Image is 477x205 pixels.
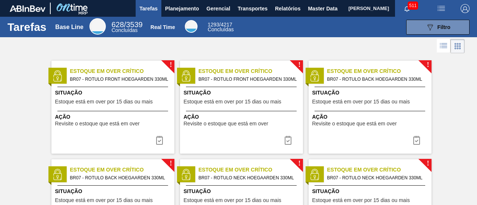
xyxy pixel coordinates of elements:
[199,67,303,75] span: Estoque em Over Crítico
[170,62,172,68] span: !
[312,99,410,105] span: Estoque está em over por 15 dias ou mais
[208,22,219,28] span: 1293
[89,18,106,35] div: Base Line
[199,166,303,174] span: Estoque em Over Crítico
[408,133,426,148] div: Completar tarefa: 29678842
[437,24,451,30] span: Filtro
[327,174,426,182] span: BR07 - ROTULO NECK HOEGAARDEN 330ML
[208,22,232,28] span: / 4217
[111,27,138,33] span: Concluídas
[184,198,281,203] span: Estoque está em over por 15 dias ou mais
[55,188,173,195] span: Situação
[309,70,320,81] img: status
[55,113,173,121] span: Ação
[185,20,198,33] div: Real Time
[180,70,192,81] img: status
[111,20,124,29] span: 628
[70,67,174,75] span: Estoque em Over Crítico
[52,70,63,81] img: status
[312,121,397,126] span: Revisite o estoque que está em over
[427,161,429,166] span: !
[55,24,83,31] div: Base Line
[406,20,470,35] button: Filtro
[7,23,47,31] h1: Tarefas
[151,133,168,148] button: icon-task complete
[111,22,142,33] div: Base Line
[309,169,320,180] img: status
[111,20,142,29] span: / 3539
[165,4,199,13] span: Planejamento
[208,26,234,32] span: Concluídas
[312,113,430,121] span: Ação
[275,4,300,13] span: Relatórios
[155,136,164,145] img: icon-task complete
[238,4,268,13] span: Transportes
[70,75,168,83] span: BR07 - ROTULO FRONT HOEGAARDEN 330ML
[151,133,168,148] div: Completar tarefa: 29678841
[139,4,158,13] span: Tarefas
[312,188,430,195] span: Situação
[184,188,301,195] span: Situação
[206,4,230,13] span: Gerencial
[461,4,470,13] img: Logout
[437,4,446,13] img: userActions
[10,5,45,12] img: TNhmsLtSVTkK8tSr43FrP2fwEKptu5GPRR3wAAAABJRU5ErkJggg==
[184,121,268,126] span: Revisite o estoque que está em over
[451,39,465,53] div: Visão em Cards
[208,22,234,32] div: Real Time
[412,136,421,145] img: icon-task complete
[427,62,429,68] span: !
[55,121,140,126] span: Revisite o estoque que está em over
[199,75,297,83] span: BR07 - ROTULO FRONT HOEGAARDEN 330ML
[298,161,300,166] span: !
[308,4,337,13] span: Master Data
[395,3,419,14] button: Notificações
[327,75,426,83] span: BR07 - ROTULO BACK HOEGAARDEN 330ML
[408,1,418,10] span: 511
[284,136,293,145] img: icon-task complete
[199,174,297,182] span: BR07 - ROTULO NECK HOEGAARDEN 330ML
[180,169,192,180] img: status
[70,166,174,174] span: Estoque em Over Crítico
[184,99,281,105] span: Estoque está em over por 15 dias ou mais
[151,24,175,30] div: Real Time
[437,39,451,53] div: Visão em Lista
[279,133,297,148] div: Completar tarefa: 29678841
[184,89,301,97] span: Situação
[170,161,172,166] span: !
[327,67,432,75] span: Estoque em Over Crítico
[279,133,297,148] button: icon-task complete
[312,89,430,97] span: Situação
[55,198,153,203] span: Estoque está em over por 15 dias ou mais
[184,113,301,121] span: Ação
[312,198,410,203] span: Estoque está em over por 15 dias ou mais
[408,133,426,148] button: icon-task complete
[70,174,168,182] span: BR07 - ROTULO BACK HOEGAARDEN 330ML
[55,89,173,97] span: Situação
[298,62,300,68] span: !
[55,99,153,105] span: Estoque está em over por 15 dias ou mais
[327,166,432,174] span: Estoque em Over Crítico
[52,169,63,180] img: status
